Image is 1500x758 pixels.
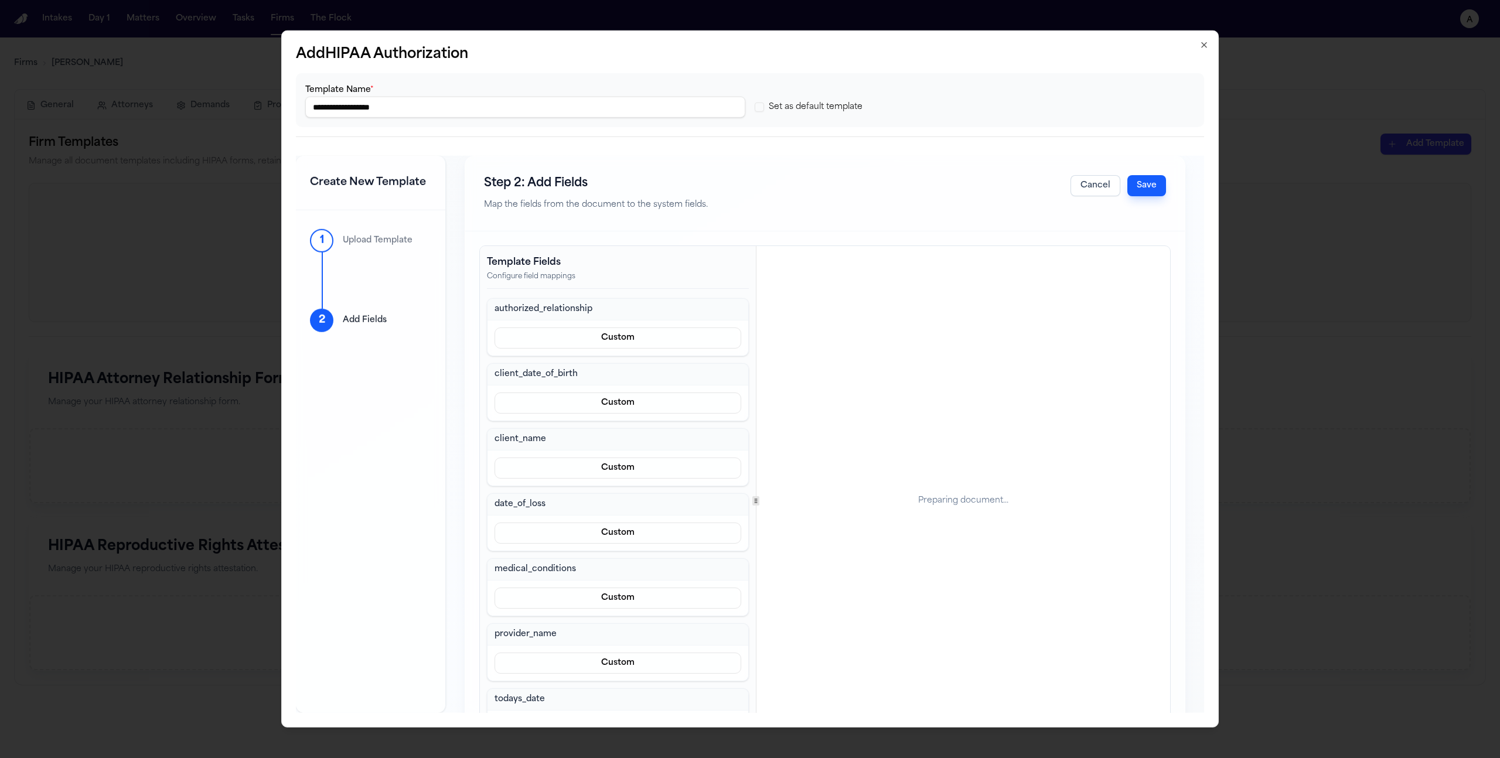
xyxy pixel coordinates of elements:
button: Save [1127,175,1166,196]
h3: date_of_loss [495,498,741,510]
div: 2Add Fields [310,309,431,332]
p: Upload Template [343,235,412,247]
h3: todays_date [495,694,741,705]
div: 2 [310,309,333,332]
button: Custom [495,588,741,609]
label: Template Name [305,86,374,94]
h2: Template Fields [487,255,749,269]
h3: provider_name [495,629,741,640]
h2: Step 2: Add Fields [484,175,708,192]
h3: client_date_of_birth [495,368,741,380]
p: Add Fields [343,315,387,326]
button: Custom [495,653,741,674]
button: Custom [495,523,741,544]
div: 1 [310,229,333,252]
h2: Add HIPAA Authorization [296,45,1204,64]
label: Set as default template [769,101,862,113]
h3: authorized_relationship [495,303,741,315]
div: Preparing document... [918,495,1008,507]
button: Cancel [1071,175,1120,196]
h1: Create New Template [310,175,431,191]
button: Custom [495,457,741,479]
p: Configure field mappings [487,272,749,281]
h3: client_name [495,433,741,445]
button: Custom [495,327,741,349]
div: 1Upload Template [310,229,431,252]
p: Map the fields from the document to the system fields. [484,199,708,212]
button: Custom [495,392,741,414]
h3: medical_conditions [495,564,741,575]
